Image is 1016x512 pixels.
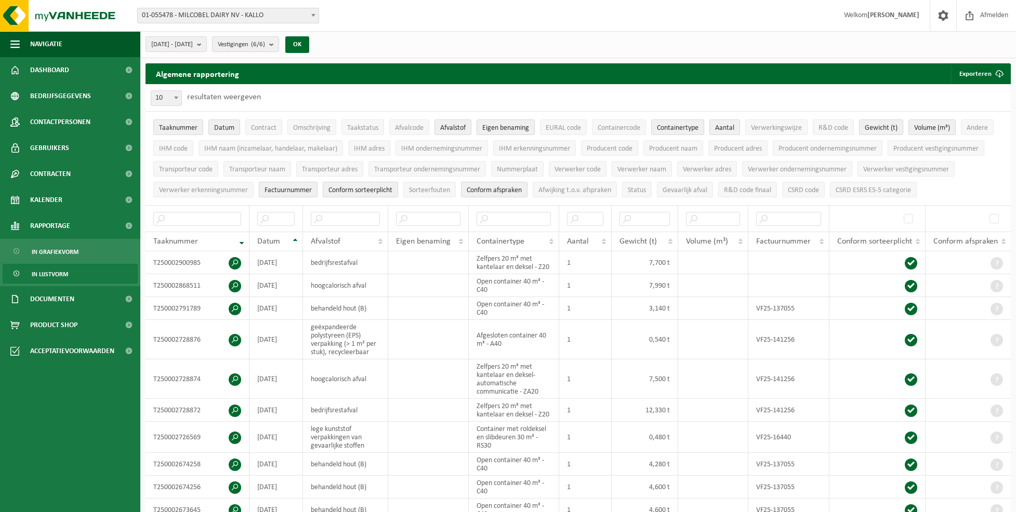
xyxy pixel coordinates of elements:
[159,166,213,173] span: Transporteur code
[493,140,576,156] button: IHM erkenningsnummerIHM erkenningsnummer: Activate to sort
[745,119,808,135] button: VerwerkingswijzeVerwerkingswijze: Activate to sort
[153,161,218,177] button: Transporteur codeTransporteur code: Activate to sort
[303,297,388,320] td: behandeld hout (B)
[153,182,254,197] button: Verwerker erkenningsnummerVerwerker erkenningsnummer: Activate to sort
[249,422,303,453] td: [DATE]
[151,91,181,105] span: 10
[748,476,829,498] td: VF25-137055
[469,453,560,476] td: Open container 40 m³ - C40
[30,312,77,338] span: Product Shop
[302,166,358,173] span: Transporteur adres
[249,297,303,320] td: [DATE]
[859,119,903,135] button: Gewicht (t)Gewicht (t): Activate to sort
[612,320,678,359] td: 0,540 t
[30,338,114,364] span: Acceptatievoorwaarden
[395,124,424,132] span: Afvalcode
[212,36,279,52] button: Vestigingen(6/6)
[867,11,919,19] strong: [PERSON_NAME]
[888,140,984,156] button: Producent vestigingsnummerProducent vestigingsnummer: Activate to sort
[782,182,825,197] button: CSRD codeCSRD code: Activate to sort
[5,489,174,512] iframe: chat widget
[813,119,854,135] button: R&D codeR&amp;D code: Activate to sort
[559,422,612,453] td: 1
[328,186,392,194] span: Conform sorteerplicht
[251,124,276,132] span: Contract
[204,145,337,153] span: IHM naam (inzamelaar, handelaar, makelaar)
[296,161,363,177] button: Transporteur adresTransporteur adres: Activate to sort
[30,286,74,312] span: Documenten
[159,145,188,153] span: IHM code
[967,124,988,132] span: Andere
[549,161,606,177] button: Verwerker codeVerwerker code: Activate to sort
[396,237,451,246] span: Eigen benaming
[249,453,303,476] td: [DATE]
[748,166,847,173] span: Verwerker ondernemingsnummer
[469,359,560,399] td: Zelfpers 20 m³ met kantelaar en deksel-automatische communicatie - ZA20
[469,274,560,297] td: Open container 40 m³ - C40
[837,237,912,246] span: Conform sorteerplicht
[257,237,280,246] span: Datum
[30,213,70,239] span: Rapportage
[146,274,249,297] td: T250002868511
[347,124,378,132] span: Taakstatus
[567,237,589,246] span: Aantal
[742,161,852,177] button: Verwerker ondernemingsnummerVerwerker ondernemingsnummer: Activate to sort
[715,124,734,132] span: Aantal
[153,119,203,135] button: TaaknummerTaaknummer: Activate to remove sorting
[497,166,538,173] span: Nummerplaat
[748,422,829,453] td: VF25-16440
[151,37,193,52] span: [DATE] - [DATE]
[146,297,249,320] td: T250002791789
[857,161,955,177] button: Verwerker vestigingsnummerVerwerker vestigingsnummer: Activate to sort
[622,182,652,197] button: StatusStatus: Activate to sort
[555,166,601,173] span: Verwerker code
[151,90,182,106] span: 10
[138,8,319,23] span: 01-055478 - MILCOBEL DAIRY NV - KALLO
[146,476,249,498] td: T250002674256
[628,186,646,194] span: Status
[714,145,762,153] span: Producent adres
[612,161,672,177] button: Verwerker naamVerwerker naam: Activate to sort
[146,399,249,422] td: T250002728872
[709,119,740,135] button: AantalAantal: Activate to sort
[482,124,529,132] span: Eigen benaming
[30,135,69,161] span: Gebruikers
[434,119,471,135] button: AfvalstofAfvalstof: Activate to sort
[251,41,265,48] count: (6/6)
[677,161,737,177] button: Verwerker adresVerwerker adres: Activate to sort
[323,182,398,197] button: Conform sorteerplicht : Activate to sort
[559,399,612,422] td: 1
[538,186,611,194] span: Afwijking t.o.v. afspraken
[30,187,62,213] span: Kalender
[146,63,249,84] h2: Algemene rapportering
[146,359,249,399] td: T250002728874
[348,140,390,156] button: IHM adresIHM adres: Activate to sort
[218,37,265,52] span: Vestigingen
[657,124,698,132] span: Containertype
[708,140,768,156] button: Producent adresProducent adres: Activate to sort
[533,182,617,197] button: Afwijking t.o.v. afsprakenAfwijking t.o.v. afspraken: Activate to sort
[559,359,612,399] td: 1
[249,359,303,399] td: [DATE]
[773,140,882,156] button: Producent ondernemingsnummerProducent ondernemingsnummer: Activate to sort
[908,119,956,135] button: Volume (m³)Volume (m³): Activate to sort
[401,145,482,153] span: IHM ondernemingsnummer
[223,161,291,177] button: Transporteur naamTransporteur naam: Activate to sort
[491,161,544,177] button: NummerplaatNummerplaat: Activate to sort
[395,140,488,156] button: IHM ondernemingsnummerIHM ondernemingsnummer: Activate to sort
[612,422,678,453] td: 0,480 t
[146,36,207,52] button: [DATE] - [DATE]
[249,274,303,297] td: [DATE]
[153,237,198,246] span: Taaknummer
[865,124,898,132] span: Gewicht (t)
[32,242,78,262] span: In grafiekvorm
[643,140,703,156] button: Producent naamProducent naam: Activate to sort
[819,124,848,132] span: R&D code
[249,476,303,498] td: [DATE]
[303,251,388,274] td: bedrijfsrestafval
[592,119,646,135] button: ContainercodeContainercode: Activate to sort
[649,145,697,153] span: Producent naam
[477,119,535,135] button: Eigen benamingEigen benaming: Activate to sort
[287,119,336,135] button: OmschrijvingOmschrijving: Activate to sort
[32,264,68,284] span: In lijstvorm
